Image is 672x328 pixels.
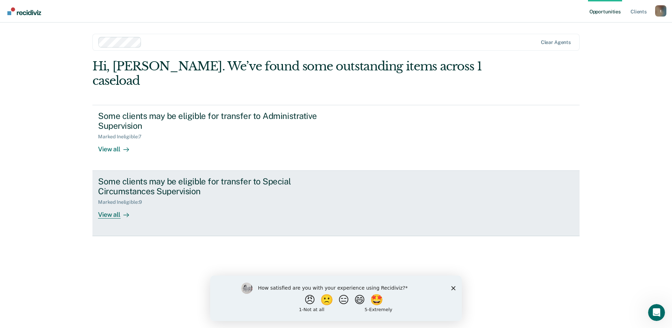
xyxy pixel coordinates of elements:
div: Marked Ineligible : 7 [98,134,147,140]
div: Some clients may be eligible for transfer to Special Circumstances Supervision [98,176,345,197]
div: View all [98,205,137,219]
iframe: Survey by Kim from Recidiviz [210,276,462,321]
div: Some clients may be eligible for transfer to Administrative Supervision [98,111,345,131]
a: Some clients may be eligible for transfer to Special Circumstances SupervisionMarked Ineligible:9... [92,171,580,236]
div: View all [98,140,137,153]
iframe: Intercom live chat [648,304,665,321]
div: t [655,5,666,17]
button: Profile dropdown button [655,5,666,17]
img: Recidiviz [7,7,41,15]
div: Marked Ineligible : 9 [98,199,147,205]
a: Some clients may be eligible for transfer to Administrative SupervisionMarked Ineligible:7View all [92,105,580,171]
div: Hi, [PERSON_NAME]. We’ve found some outstanding items across 1 caseload [92,59,482,88]
div: Clear agents [541,39,571,45]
